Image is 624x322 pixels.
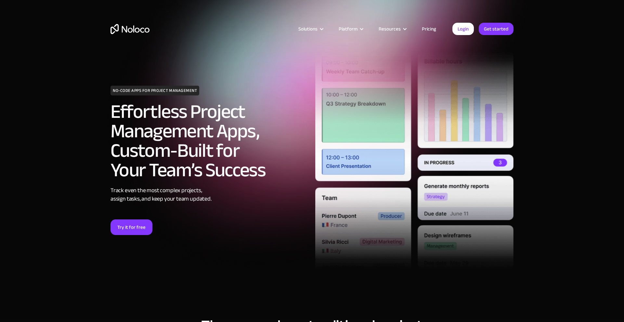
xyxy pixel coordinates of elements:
a: Pricing [414,25,444,33]
a: home [110,24,149,34]
div: Solutions [290,25,331,33]
div: Track even the most complex projects, assign tasks, and keep your team updated. [110,186,309,203]
h1: NO-CODE APPS FOR PROJECT MANAGEMENT [110,86,199,95]
div: Platform [331,25,370,33]
h2: Effortless Project Management Apps, Custom-Built for Your Team’s Success [110,102,309,180]
a: Get started [479,23,513,35]
div: Platform [339,25,357,33]
div: Solutions [298,25,318,33]
a: Login [452,23,474,35]
div: Resources [379,25,401,33]
a: Try it for free [110,219,152,235]
div: Resources [370,25,414,33]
